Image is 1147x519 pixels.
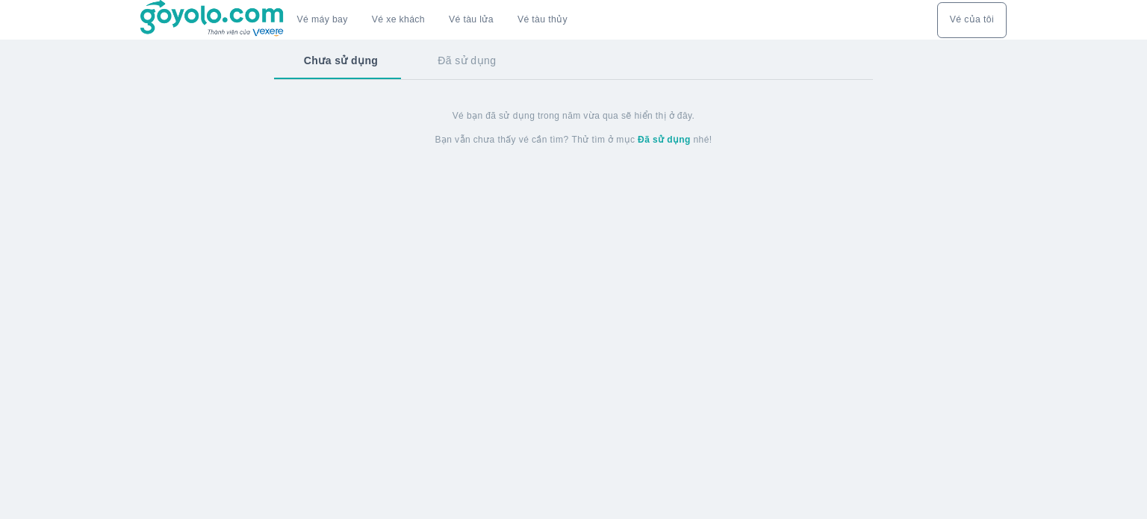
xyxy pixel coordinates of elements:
[285,2,579,38] div: choose transportation mode
[435,134,569,146] span: Bạn vẫn chưa thấy vé cần tìm?
[937,2,1007,38] button: Vé của tôi
[372,14,425,25] a: Vé xe khách
[274,41,408,80] button: Chưa sử dụng
[572,134,712,146] span: Thử tìm ở mục nhé!
[297,14,348,25] a: Vé máy bay
[506,2,579,38] button: Vé tàu thủy
[408,41,526,80] button: Đã sử dụng
[638,134,691,145] strong: Đã sử dụng
[453,110,695,122] span: Vé bạn đã sử dụng trong năm vừa qua sẽ hiển thị ở đây.
[274,41,873,80] div: basic tabs example
[937,2,1007,38] div: choose transportation mode
[437,2,506,38] a: Vé tàu lửa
